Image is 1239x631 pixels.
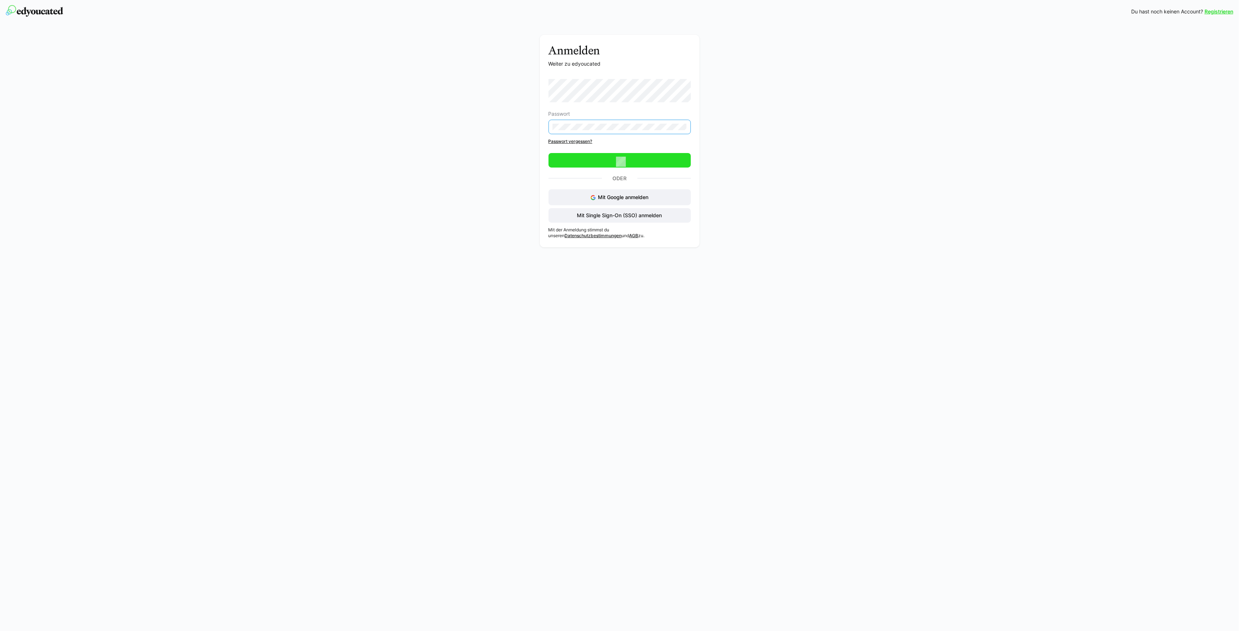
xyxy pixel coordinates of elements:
a: Registrieren [1205,8,1233,15]
span: Mit Google anmelden [598,194,649,200]
p: Oder [602,173,637,183]
h3: Anmelden [549,44,691,57]
a: AGB [629,233,639,238]
p: Weiter zu edyoucated [549,60,691,67]
span: Mit Single Sign-On (SSO) anmelden [576,212,663,219]
span: Du hast noch keinen Account? [1131,8,1203,15]
p: Mit der Anmeldung stimmst du unseren und zu. [549,227,691,239]
button: Mit Google anmelden [549,189,691,205]
a: Passwort vergessen? [549,139,691,144]
button: Mit Single Sign-On (SSO) anmelden [549,208,691,223]
a: Datenschutzbestimmungen [565,233,622,238]
img: edyoucated [6,5,63,17]
span: Passwort [549,111,570,117]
